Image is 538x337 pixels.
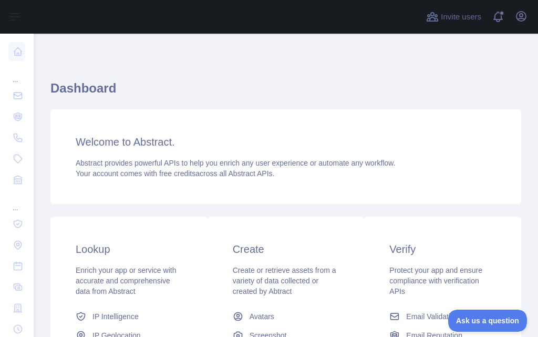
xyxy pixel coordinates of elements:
[71,307,187,326] a: IP Intelligence
[76,242,182,257] h3: Lookup
[76,266,176,295] span: Enrich your app or service with accurate and comprehensive data from Abstract
[229,307,344,326] a: Avatars
[8,191,25,212] div: ...
[389,266,482,295] span: Protect your app and ensure compliance with verification APIs
[424,8,483,25] button: Invite users
[159,169,195,178] span: free credits
[233,266,336,295] span: Create or retrieve assets from a variety of data collected or created by Abtract
[92,311,139,322] span: IP Intelligence
[8,63,25,84] div: ...
[233,242,339,257] h3: Create
[50,80,521,105] h1: Dashboard
[250,311,274,322] span: Avatars
[76,135,496,149] h3: Welcome to Abstract.
[385,307,500,326] a: Email Validation
[441,11,481,23] span: Invite users
[76,169,274,178] span: Your account comes with across all Abstract APIs.
[406,311,458,322] span: Email Validation
[76,159,396,167] span: Abstract provides powerful APIs to help you enrich any user experience or automate any workflow.
[448,310,527,332] iframe: Toggle Customer Support
[389,242,496,257] h3: Verify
